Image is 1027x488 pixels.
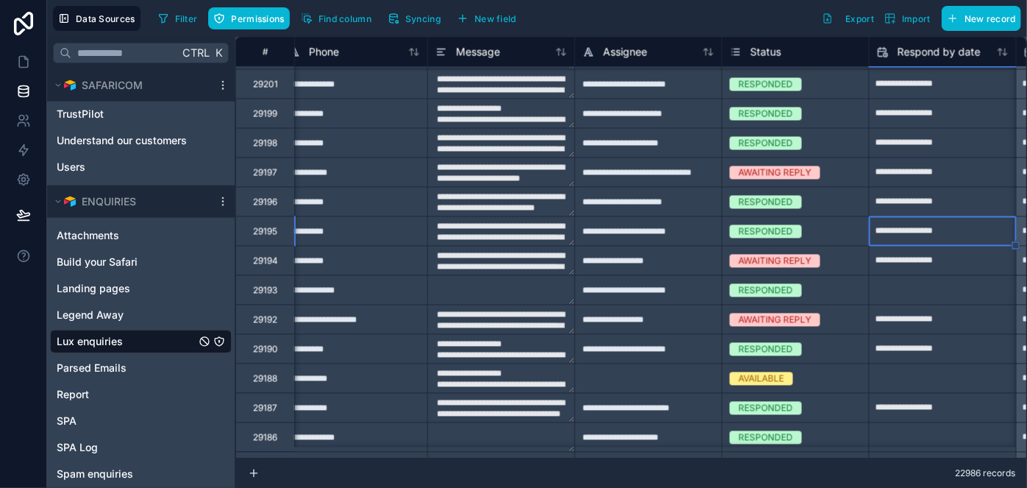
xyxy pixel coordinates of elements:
[817,6,879,31] button: Export
[750,45,781,60] span: Status
[739,372,784,386] div: AVAILABLE
[739,196,793,209] div: RESPONDED
[898,45,981,60] span: Respond by date
[845,13,874,24] span: Export
[253,226,277,238] div: 29195
[739,166,811,180] div: AWAITING REPLY
[253,138,277,149] div: 29198
[902,13,931,24] span: Import
[405,13,441,24] span: Syncing
[231,13,284,24] span: Permissions
[181,43,211,62] span: Ctrl
[739,78,793,91] div: RESPONDED
[603,45,647,60] span: Assignee
[942,6,1021,31] button: New record
[475,13,516,24] span: New field
[175,13,198,24] span: Filter
[739,107,793,121] div: RESPONDED
[879,6,936,31] button: Import
[452,7,522,29] button: New field
[253,285,277,297] div: 29193
[955,467,1015,479] span: 22986 records
[253,403,277,414] div: 29187
[253,197,277,208] div: 29196
[253,108,277,120] div: 29199
[247,46,283,57] div: #
[739,255,811,268] div: AWAITING REPLY
[253,314,277,326] div: 29192
[53,6,141,31] button: Data Sources
[964,13,1016,24] span: New record
[253,167,277,179] div: 29197
[253,432,277,444] div: 29186
[213,48,224,58] span: K
[253,79,278,91] div: 29201
[319,13,372,24] span: Find column
[739,402,793,415] div: RESPONDED
[739,314,811,327] div: AWAITING REPLY
[456,45,500,60] span: Message
[152,7,203,29] button: Filter
[296,7,377,29] button: Find column
[739,225,793,238] div: RESPONDED
[253,344,278,356] div: 29190
[253,255,278,267] div: 29194
[739,431,793,445] div: RESPONDED
[76,13,135,24] span: Data Sources
[208,7,295,29] a: Permissions
[739,137,793,150] div: RESPONDED
[253,373,277,385] div: 29188
[936,6,1021,31] a: New record
[739,284,793,297] div: RESPONDED
[739,343,793,356] div: RESPONDED
[309,45,339,60] span: Phone
[383,7,452,29] a: Syncing
[383,7,446,29] button: Syncing
[208,7,289,29] button: Permissions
